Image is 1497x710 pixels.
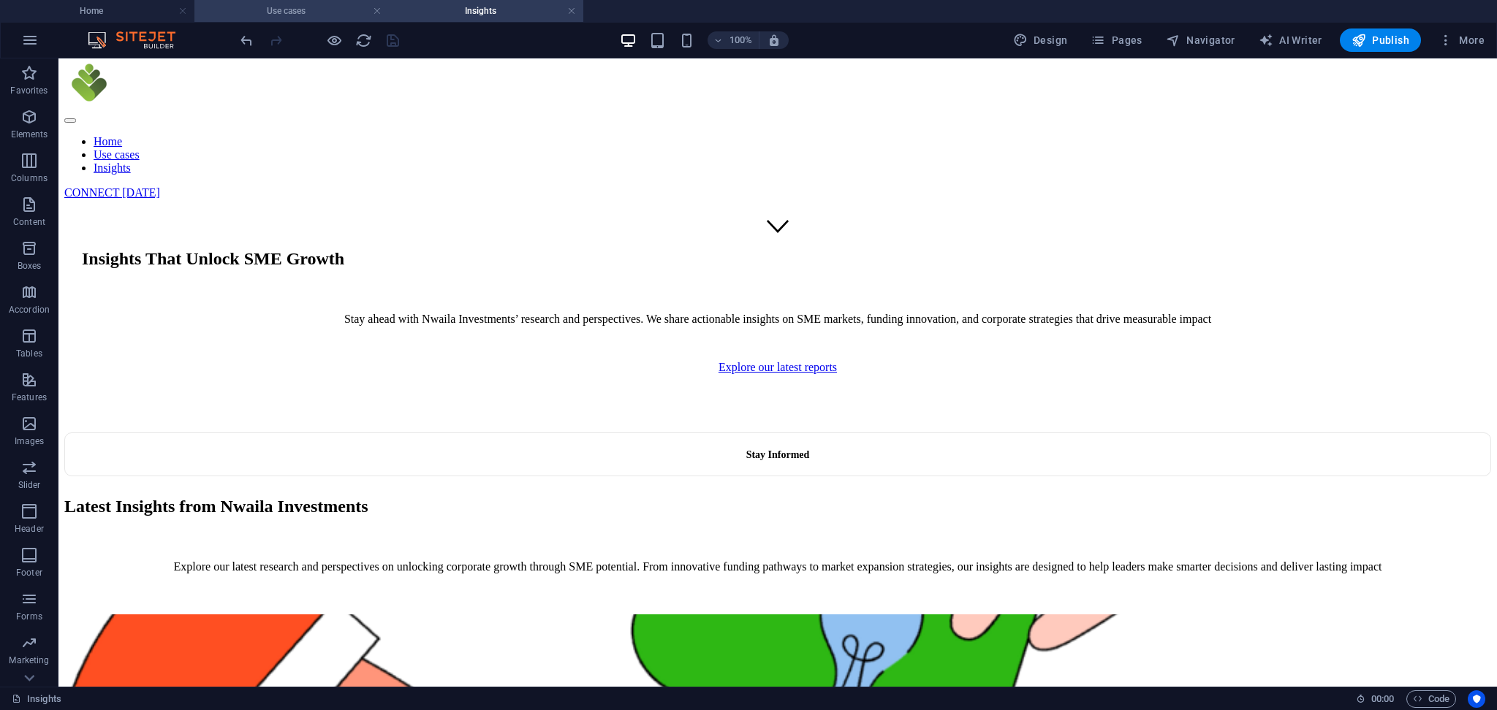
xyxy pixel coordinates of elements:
span: Code [1413,690,1449,708]
span: : [1382,693,1384,704]
span: More [1439,33,1485,47]
p: Accordion [9,304,50,316]
i: On resize automatically adjust zoom level to fit chosen device. [768,34,781,47]
p: Footer [16,567,42,579]
i: Undo: Change text (Ctrl+Z) [238,32,255,49]
h4: Use cases [194,3,389,19]
i: Reload page [355,32,372,49]
p: Features [12,392,47,403]
p: Slider [18,479,41,491]
p: Images [15,435,45,447]
button: More [1433,28,1490,52]
button: Usercentrics [1468,690,1485,708]
span: AI Writer [1259,33,1322,47]
h6: 100% [729,31,753,49]
span: Navigator [1166,33,1235,47]
p: Tables [16,348,42,359]
p: Favorites [10,85,48,96]
button: Publish [1340,28,1421,52]
button: AI Writer [1253,28,1328,52]
a: Click to cancel selection. Double-click to open Pages [12,690,61,708]
p: Header [15,523,44,535]
span: Pages [1091,33,1142,47]
h4: Insights [389,3,583,19]
button: Pages [1085,28,1148,52]
img: Editor Logo [84,31,194,49]
span: Publish [1352,33,1409,47]
p: Marketing [9,654,49,666]
h6: Session time [1356,690,1395,708]
button: 100% [708,31,759,49]
p: Elements [11,129,48,140]
span: 00 00 [1371,690,1394,708]
button: Navigator [1160,28,1241,52]
button: Code [1406,690,1456,708]
button: undo [238,31,255,49]
p: Content [13,216,45,228]
div: Design (Ctrl+Alt+Y) [1007,28,1074,52]
span: Design [1013,33,1068,47]
p: Columns [11,172,48,184]
p: Boxes [18,260,42,272]
p: Forms [16,611,42,622]
button: Design [1007,28,1074,52]
button: reload [355,31,372,49]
